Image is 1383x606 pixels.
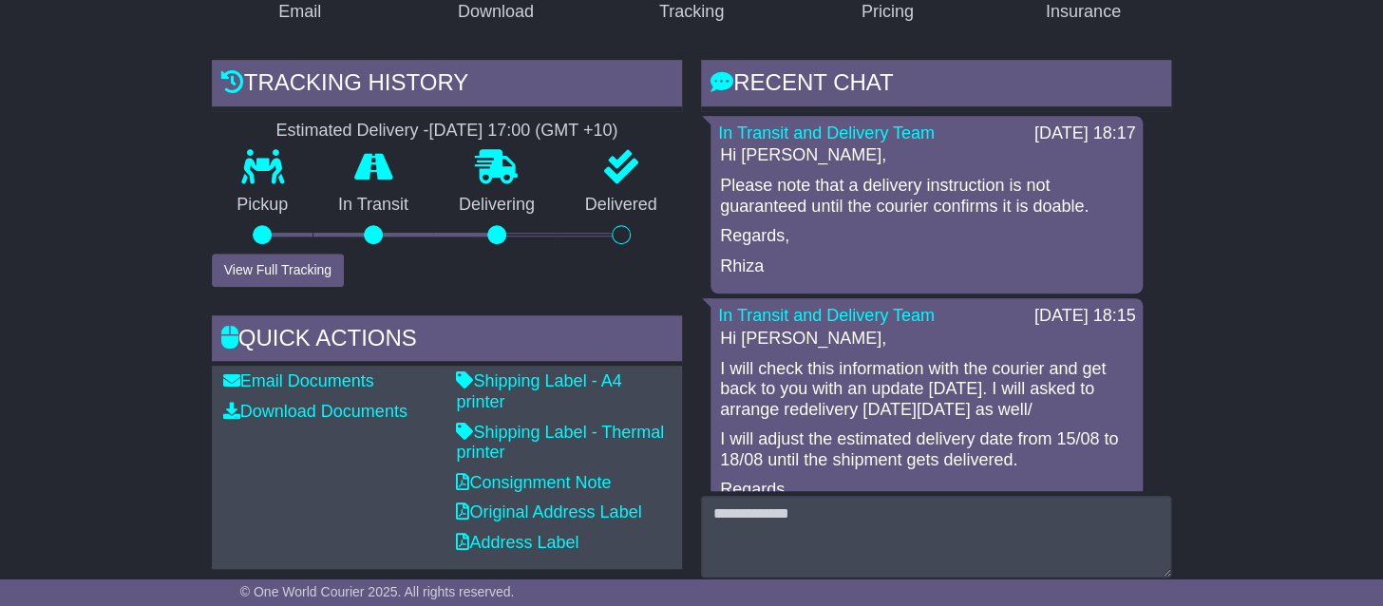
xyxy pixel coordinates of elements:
p: Delivered [559,195,682,216]
p: Hi [PERSON_NAME], [720,329,1133,350]
a: In Transit and Delivery Team [718,123,935,142]
div: [DATE] 17:00 (GMT +10) [428,121,617,142]
div: Tracking history [212,60,682,111]
div: Quick Actions [212,315,682,367]
p: Please note that a delivery instruction is not guaranteed until the courier confirms it is doable. [720,176,1133,217]
p: Rhiza [720,256,1133,277]
a: Shipping Label - Thermal printer [456,423,664,463]
a: Original Address Label [456,502,641,521]
p: Regards, [720,480,1133,501]
div: Estimated Delivery - [212,121,682,142]
p: I will adjust the estimated delivery date from 15/08 to 18/08 until the shipment gets delivered. [720,429,1133,470]
a: Email Documents [223,371,374,390]
div: [DATE] 18:15 [1034,306,1136,327]
p: Pickup [212,195,313,216]
a: Address Label [456,533,578,552]
p: I will check this information with the courier and get back to you with an update [DATE]. I will ... [720,359,1133,421]
a: Download Documents [223,402,407,421]
a: Consignment Note [456,473,611,492]
a: Shipping Label - A4 printer [456,371,621,411]
p: In Transit [313,195,434,216]
div: [DATE] 18:17 [1034,123,1136,144]
span: © One World Courier 2025. All rights reserved. [240,584,515,599]
button: View Full Tracking [212,254,344,287]
div: RECENT CHAT [701,60,1171,111]
p: Hi [PERSON_NAME], [720,145,1133,166]
p: Regards, [720,226,1133,247]
p: Delivering [433,195,559,216]
a: In Transit and Delivery Team [718,306,935,325]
